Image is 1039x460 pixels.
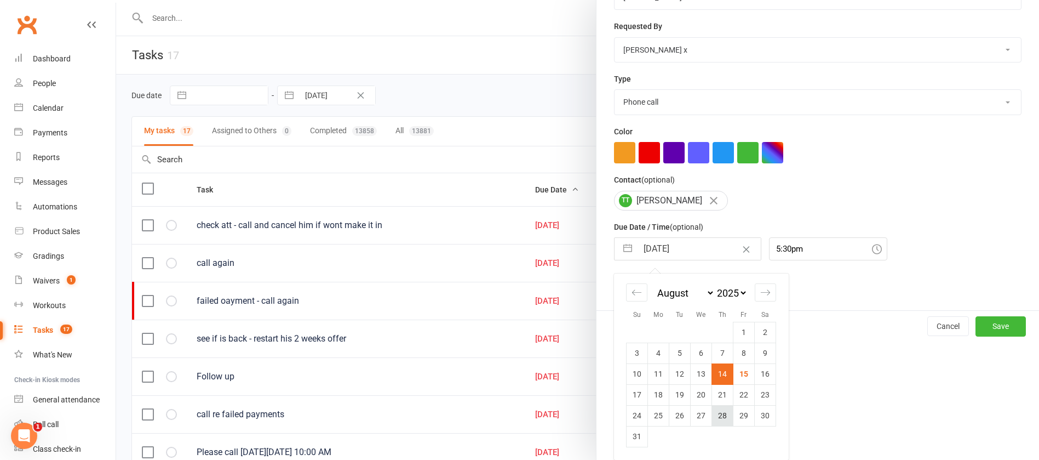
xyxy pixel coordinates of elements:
td: Saturday, August 30, 2025 [755,405,776,426]
a: People [14,71,116,96]
td: Sunday, August 31, 2025 [627,426,648,447]
div: Move forward to switch to the next month. [755,283,776,302]
label: Color [614,126,633,138]
small: (optional) [641,175,675,184]
a: General attendance kiosk mode [14,388,116,412]
a: Payments [14,121,116,145]
td: Thursday, August 7, 2025 [712,343,733,364]
iframe: Intercom live chat [11,423,37,449]
td: Monday, August 18, 2025 [648,384,669,405]
span: 17 [60,325,72,334]
label: Email preferences [614,271,678,283]
div: General attendance [33,395,100,404]
td: Tuesday, August 26, 2025 [669,405,691,426]
div: Calendar [33,104,64,112]
td: Saturday, August 2, 2025 [755,322,776,343]
a: Product Sales [14,219,116,244]
small: Su [633,311,641,319]
td: Sunday, August 10, 2025 [627,364,648,384]
div: Automations [33,202,77,211]
label: Requested By [614,20,662,32]
td: Thursday, August 21, 2025 [712,384,733,405]
td: Selected. Thursday, August 14, 2025 [712,364,733,384]
div: Roll call [33,420,59,429]
a: Workouts [14,293,116,318]
label: Contact [614,174,675,186]
a: Gradings [14,244,116,269]
div: Class check-in [33,445,81,453]
a: Calendar [14,96,116,121]
small: We [696,311,705,319]
a: Tasks 17 [14,318,116,343]
div: Payments [33,128,67,137]
a: Messages [14,170,116,195]
a: Waivers 1 [14,269,116,293]
small: (optional) [670,223,703,231]
div: Waivers [33,276,60,285]
td: Saturday, August 23, 2025 [755,384,776,405]
td: Monday, August 25, 2025 [648,405,669,426]
td: Tuesday, August 12, 2025 [669,364,691,384]
label: Type [614,73,631,85]
td: Saturday, August 9, 2025 [755,343,776,364]
div: Tasks [33,326,53,334]
td: Wednesday, August 6, 2025 [691,343,712,364]
span: 1 [67,275,76,285]
td: Wednesday, August 27, 2025 [691,405,712,426]
td: Wednesday, August 20, 2025 [691,384,712,405]
small: Tu [676,311,683,319]
span: TT [619,194,632,207]
div: People [33,79,56,88]
div: [PERSON_NAME] [614,191,728,211]
td: Monday, August 11, 2025 [648,364,669,384]
div: Product Sales [33,227,80,236]
span: 1 [33,423,42,431]
td: Sunday, August 24, 2025 [627,405,648,426]
td: Thursday, August 28, 2025 [712,405,733,426]
td: Tuesday, August 19, 2025 [669,384,691,405]
td: Friday, August 8, 2025 [733,343,755,364]
div: Reports [33,153,60,162]
small: Fr [740,311,747,319]
td: Wednesday, August 13, 2025 [691,364,712,384]
div: Messages [33,178,67,186]
small: Sa [761,311,769,319]
small: Th [719,311,726,319]
a: Clubworx [13,11,41,38]
div: Move backward to switch to the previous month. [626,283,647,302]
a: Dashboard [14,47,116,71]
td: Friday, August 1, 2025 [733,322,755,343]
div: Calendar [614,274,788,460]
a: Roll call [14,412,116,437]
a: Reports [14,145,116,170]
td: Saturday, August 16, 2025 [755,364,776,384]
td: Friday, August 29, 2025 [733,405,755,426]
td: Monday, August 4, 2025 [648,343,669,364]
td: Tuesday, August 5, 2025 [669,343,691,364]
button: Cancel [927,316,969,336]
td: Friday, August 22, 2025 [733,384,755,405]
small: Mo [653,311,663,319]
button: Clear Date [737,238,756,259]
div: What's New [33,350,72,359]
td: Sunday, August 3, 2025 [627,343,648,364]
button: Save [975,316,1026,336]
div: Gradings [33,252,64,260]
td: Sunday, August 17, 2025 [627,384,648,405]
td: Friday, August 15, 2025 [733,364,755,384]
a: Automations [14,195,116,219]
label: Due Date / Time [614,221,703,233]
a: What's New [14,343,116,367]
div: Workouts [33,301,66,310]
div: Dashboard [33,54,71,63]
